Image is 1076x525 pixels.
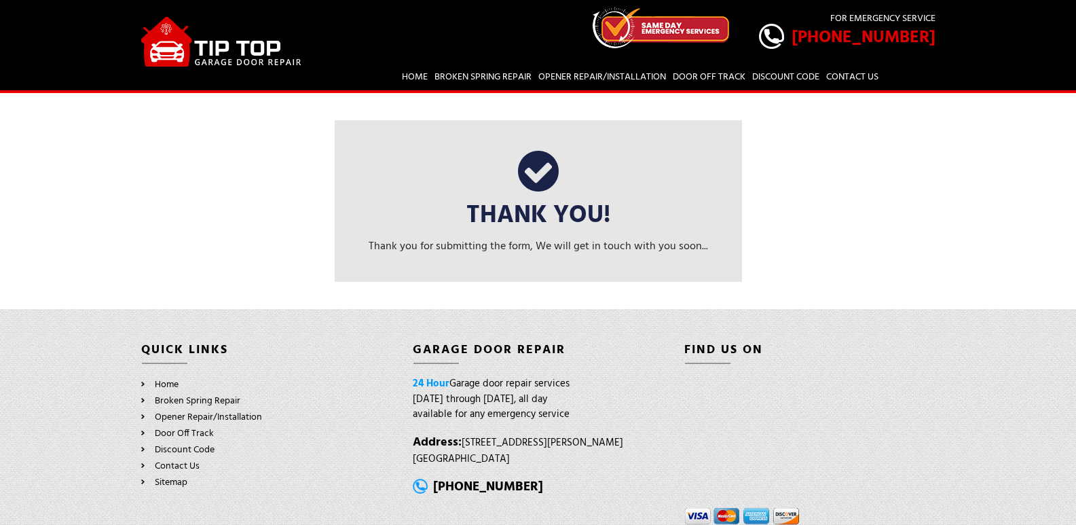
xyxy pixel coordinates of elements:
a: [PHONE_NUMBER] [413,477,543,497]
a: Broken Spring Repair [432,65,534,89]
span: 24 Hour [413,376,449,392]
a: Door Off Track [671,65,747,89]
h3: Thank You! [348,202,728,231]
p: Thank you for submitting the form, We will get in touch with you soon... [348,238,728,255]
img: Tip-Top.png [141,17,303,67]
a: Opener Repair/Installation [536,65,668,89]
h4: Find us on [684,343,935,358]
a: Contact Us [824,65,880,89]
a: Opener Repair/Installation [148,410,262,425]
a: Sitemap [148,475,187,490]
img: call.png [759,24,784,49]
a: Door Off Track [148,426,214,441]
a: Home [148,377,179,393]
img: icon-top.png [593,7,729,48]
h4: Garage Door Repair [413,343,664,358]
a: Broken Spring Repair [148,393,240,409]
a: Contact Us [148,458,200,474]
a: Discount Code [750,65,821,89]
a: Discount Code [148,442,215,458]
p: Garage door repair services [DATE] through [DATE], all day available for any emergency service [413,376,664,422]
p: For Emergency Service [759,12,935,26]
strong: Address: [413,433,462,452]
h4: QUICK LINKS [141,343,392,358]
p: [STREET_ADDRESS][PERSON_NAME] [GEOGRAPHIC_DATA] [413,433,664,467]
a: [PHONE_NUMBER] [759,24,935,52]
a: Home [400,65,430,89]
